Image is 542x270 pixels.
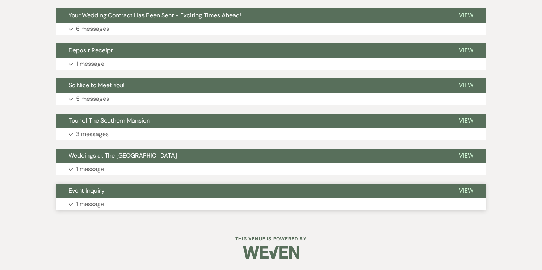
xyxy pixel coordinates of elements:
span: So Nice to Meet You! [69,81,125,89]
button: Weddings at The [GEOGRAPHIC_DATA] [56,149,447,163]
p: 5 messages [76,94,109,104]
button: 1 message [56,58,486,70]
button: Event Inquiry [56,184,447,198]
button: 1 message [56,163,486,176]
button: Tour of The Southern Mansion [56,114,447,128]
button: View [447,78,486,93]
button: 6 messages [56,23,486,35]
span: Your Wedding Contract Has Been Sent - Exciting Times Ahead! [69,11,241,19]
p: 6 messages [76,24,109,34]
button: 3 messages [56,128,486,141]
p: 1 message [76,199,104,209]
span: View [459,187,473,194]
span: View [459,152,473,159]
button: View [447,149,486,163]
span: Event Inquiry [69,187,105,194]
button: View [447,114,486,128]
p: 1 message [76,164,104,174]
span: Weddings at The [GEOGRAPHIC_DATA] [69,152,177,159]
p: 3 messages [76,129,109,139]
span: View [459,117,473,124]
button: Deposit Receipt [56,43,447,58]
img: Weven Logo [243,239,299,265]
button: View [447,43,486,58]
button: 5 messages [56,93,486,105]
button: Your Wedding Contract Has Been Sent - Exciting Times Ahead! [56,8,447,23]
button: 1 message [56,198,486,211]
button: View [447,8,486,23]
p: 1 message [76,59,104,69]
button: So Nice to Meet You! [56,78,447,93]
span: Deposit Receipt [69,46,113,54]
span: View [459,81,473,89]
span: View [459,11,473,19]
span: View [459,46,473,54]
button: View [447,184,486,198]
span: Tour of The Southern Mansion [69,117,150,124]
